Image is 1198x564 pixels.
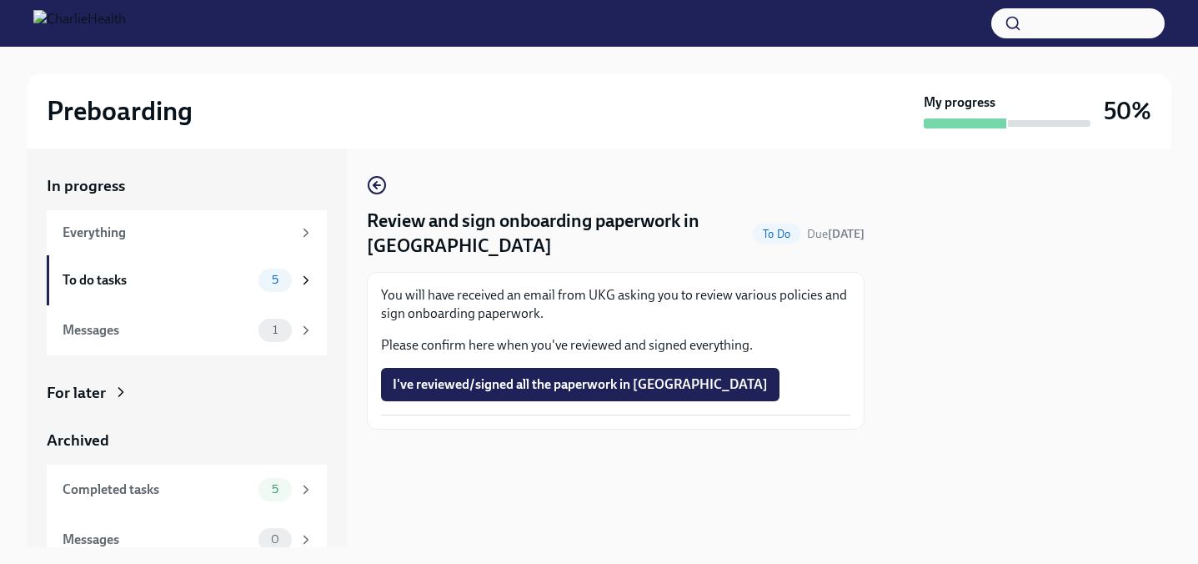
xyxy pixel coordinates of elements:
button: I've reviewed/signed all the paperwork in [GEOGRAPHIC_DATA] [381,368,779,401]
a: To do tasks5 [47,255,327,305]
div: To do tasks [63,271,252,290]
strong: My progress [924,93,995,112]
a: Everything [47,210,327,255]
a: In progress [47,175,327,197]
div: Completed tasks [63,481,252,499]
h3: 50% [1104,96,1151,126]
span: To Do [753,228,800,240]
h4: Review and sign onboarding paperwork in [GEOGRAPHIC_DATA] [367,209,746,259]
div: Messages [63,531,252,549]
p: Please confirm here when you've reviewed and signed everything. [381,336,850,355]
span: 5 [262,483,288,496]
span: August 25th, 2025 09:00 [807,226,865,242]
span: I've reviewed/signed all the paperwork in [GEOGRAPHIC_DATA] [393,376,768,393]
div: For later [47,382,106,404]
a: Messages1 [47,305,327,355]
h2: Preboarding [47,94,193,128]
p: You will have received an email from UKG asking you to review various policies and sign onboardin... [381,286,850,323]
div: Messages [63,321,252,340]
span: 5 [262,274,288,286]
span: Due [807,227,865,241]
a: Completed tasks5 [47,465,327,515]
a: Archived [47,430,327,451]
strong: [DATE] [828,227,865,241]
span: 0 [261,533,289,546]
span: 1 [263,324,288,336]
div: Everything [63,224,292,242]
a: For later [47,382,327,404]
img: CharlieHealth [33,10,126,37]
